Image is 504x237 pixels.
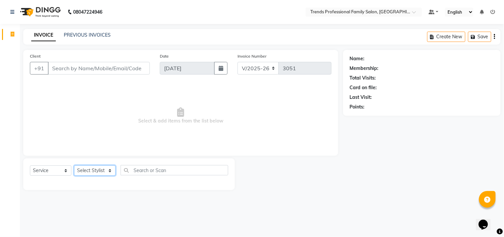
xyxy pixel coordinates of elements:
[350,104,365,111] div: Points:
[73,3,102,21] b: 08047224946
[468,32,491,42] button: Save
[476,210,497,230] iframe: chat widget
[30,83,332,149] span: Select & add items from the list below
[121,165,228,175] input: Search or Scan
[30,53,41,59] label: Client
[48,62,150,75] input: Search by Name/Mobile/Email/Code
[160,53,169,59] label: Date
[350,65,379,72] div: Membership:
[350,75,376,82] div: Total Visits:
[350,55,365,62] div: Name:
[30,62,49,75] button: +91
[31,29,56,41] a: INVOICE
[64,32,111,38] a: PREVIOUS INVOICES
[238,53,266,59] label: Invoice Number
[427,32,465,42] button: Create New
[350,84,377,91] div: Card on file:
[17,3,62,21] img: logo
[350,94,372,101] div: Last Visit:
